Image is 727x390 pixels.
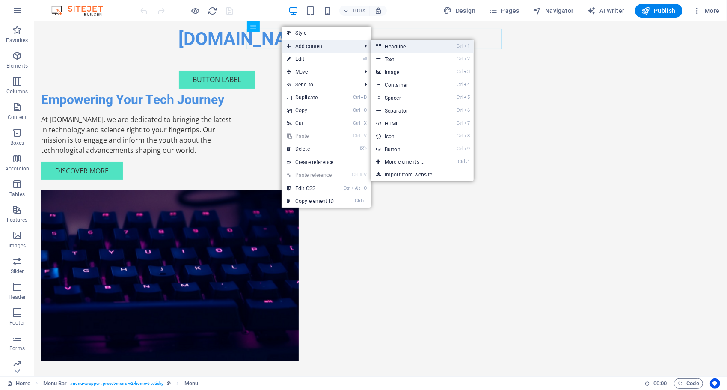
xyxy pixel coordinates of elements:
[5,165,29,172] p: Accordion
[362,198,367,204] i: I
[464,82,470,87] i: 4
[282,78,358,91] a: Send to
[167,381,171,386] i: This element is a customizable preset
[363,56,367,62] i: ⏎
[355,198,362,204] i: Ctrl
[353,120,360,126] i: Ctrl
[371,104,442,117] a: Ctrl6Separator
[190,6,201,16] button: Click here to leave preview mode and continue editing
[533,6,574,15] span: Navigator
[8,114,27,121] p: Content
[374,7,382,15] i: On resize automatically adjust zoom level to fit chosen device.
[9,319,25,326] p: Footer
[282,104,339,117] a: CtrlCCopy
[674,378,703,389] button: Code
[642,6,676,15] span: Publish
[693,6,720,15] span: More
[364,172,367,178] i: V
[70,378,163,389] span: . menu-wrapper .preset-menu-v2-home-6 .sticky
[457,82,463,87] i: Ctrl
[282,130,339,143] a: CtrlVPaste
[464,43,470,49] i: 1
[351,185,360,191] i: Alt
[371,91,442,104] a: Ctrl5Spacer
[9,242,26,249] p: Images
[282,117,339,130] a: CtrlXCut
[457,69,463,74] i: Ctrl
[464,146,470,152] i: 9
[457,43,463,49] i: Ctrl
[282,53,339,65] a: ⏎Edit
[184,378,198,389] span: Click to select. Double-click to edit
[359,172,363,178] i: ⇧
[353,133,360,139] i: Ctrl
[6,88,28,95] p: Columns
[7,217,27,223] p: Features
[689,4,723,18] button: More
[466,159,469,164] i: ⏎
[282,40,358,53] span: Add content
[371,168,474,181] a: Import from website
[7,378,30,389] a: Click to cancel selection. Double-click to open Pages
[361,107,367,113] i: C
[371,53,442,65] a: Ctrl2Text
[282,156,371,169] a: Create reference
[43,378,67,389] span: Click to select. Double-click to edit
[710,378,720,389] button: Usercentrics
[43,378,198,389] nav: breadcrumb
[464,120,470,126] i: 7
[653,378,667,389] span: 00 00
[464,95,470,100] i: 5
[282,27,371,39] a: Style
[444,6,476,15] span: Design
[371,117,442,130] a: Ctrl7HTML
[9,345,25,352] p: Forms
[339,6,370,16] button: 100%
[635,4,682,18] button: Publish
[644,378,667,389] h6: Session time
[678,378,699,389] span: Code
[457,120,463,126] i: Ctrl
[584,4,628,18] button: AI Writer
[457,146,463,152] i: Ctrl
[9,294,26,301] p: Header
[208,6,218,16] i: Reload page
[360,146,367,152] i: ⌦
[361,120,367,126] i: X
[353,95,360,100] i: Ctrl
[282,91,339,104] a: CtrlDDuplicate
[464,56,470,62] i: 2
[371,40,442,53] a: Ctrl1Headline
[588,6,625,15] span: AI Writer
[282,182,339,195] a: CtrlAltCEdit CSS
[440,4,479,18] div: Design (Ctrl+Alt+Y)
[352,6,366,16] h6: 100%
[282,65,358,78] span: Move
[352,172,359,178] i: Ctrl
[464,133,470,139] i: 8
[489,6,519,15] span: Pages
[208,6,218,16] button: reload
[530,4,577,18] button: Navigator
[282,143,339,155] a: ⌦Delete
[457,56,463,62] i: Ctrl
[6,63,28,69] p: Elements
[457,133,463,139] i: Ctrl
[457,95,463,100] i: Ctrl
[11,268,24,275] p: Slider
[344,185,351,191] i: Ctrl
[458,159,465,164] i: Ctrl
[659,380,661,387] span: :
[457,107,463,113] i: Ctrl
[371,65,442,78] a: Ctrl3Image
[464,69,470,74] i: 3
[361,185,367,191] i: C
[371,143,442,155] a: Ctrl9Button
[10,140,24,146] p: Boxes
[9,191,25,198] p: Tables
[371,130,442,143] a: Ctrl8Icon
[361,133,367,139] i: V
[464,107,470,113] i: 6
[361,95,367,100] i: D
[486,4,522,18] button: Pages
